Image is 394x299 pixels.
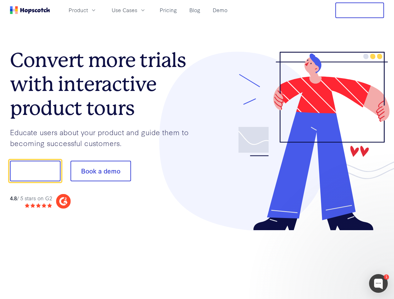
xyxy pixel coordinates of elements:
span: Use Cases [112,6,137,14]
h1: Convert more trials with interactive product tours [10,48,197,120]
strong: 4.8 [10,194,17,202]
button: Show me! [10,161,61,181]
button: Use Cases [108,5,150,15]
button: Product [65,5,100,15]
div: / 5 stars on G2 [10,194,52,202]
a: Blog [187,5,203,15]
button: Free Trial [335,2,384,18]
a: Demo [210,5,230,15]
p: Educate users about your product and guide them to becoming successful customers. [10,127,197,148]
a: Home [10,6,50,14]
div: 1 [384,274,389,280]
a: Pricing [157,5,179,15]
button: Book a demo [71,161,131,181]
span: Product [69,6,88,14]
